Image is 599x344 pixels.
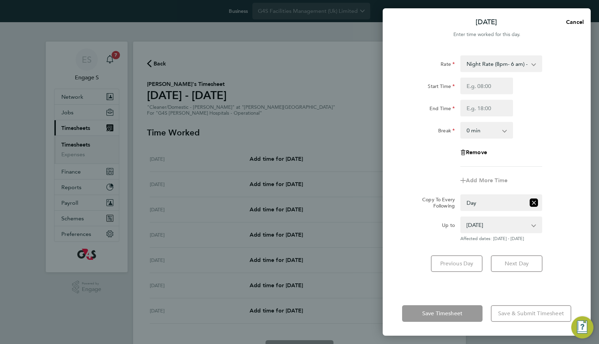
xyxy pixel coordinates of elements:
span: Remove [466,149,487,156]
label: Start Time [428,83,455,91]
span: Affected dates: [DATE] - [DATE] [460,236,542,241]
label: Copy To Every Following [417,196,455,209]
button: Remove [460,150,487,155]
p: [DATE] [476,17,497,27]
label: Up to [442,222,455,230]
label: Break [438,127,455,136]
div: Enter time worked for this day. [383,30,591,39]
span: Cancel [564,19,584,25]
button: Cancel [555,15,591,29]
label: End Time [429,105,455,114]
input: E.g. 08:00 [460,78,513,94]
input: E.g. 18:00 [460,100,513,116]
button: Reset selection [530,195,538,210]
label: Rate [441,61,455,69]
button: Engage Resource Center [571,316,593,338]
